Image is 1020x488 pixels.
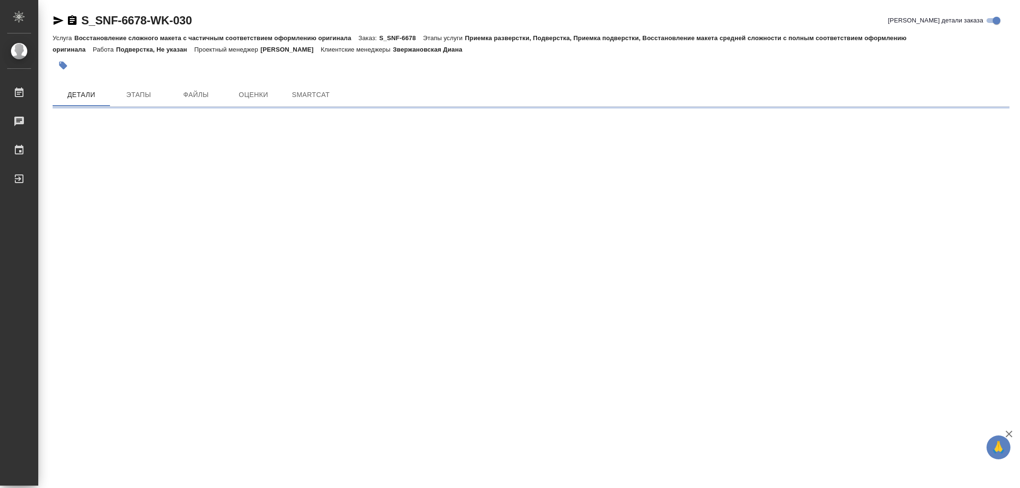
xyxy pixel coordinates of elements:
span: Этапы [116,89,162,101]
p: Работа [93,46,116,53]
p: Заказ: [359,34,379,42]
a: S_SNF-6678-WK-030 [81,14,192,27]
p: [PERSON_NAME] [261,46,321,53]
button: Добавить тэг [53,55,74,76]
p: Звержановская Диана [393,46,469,53]
span: SmartCat [288,89,334,101]
button: 🙏 [987,435,1010,459]
p: Услуга [53,34,74,42]
span: [PERSON_NAME] детали заказа [888,16,983,25]
p: Этапы услуги [423,34,465,42]
p: Подверстка, Не указан [116,46,195,53]
p: Проектный менеджер [194,46,260,53]
span: Детали [58,89,104,101]
span: Файлы [173,89,219,101]
p: Приемка разверстки, Подверстка, Приемка подверстки, Восстановление макета средней сложности с пол... [53,34,907,53]
p: Восстановление сложного макета с частичным соответствием оформлению оригинала [74,34,358,42]
p: S_SNF-6678 [379,34,423,42]
p: Клиентские менеджеры [321,46,393,53]
span: Оценки [230,89,276,101]
span: 🙏 [990,437,1007,457]
button: Скопировать ссылку для ЯМессенджера [53,15,64,26]
button: Скопировать ссылку [66,15,78,26]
